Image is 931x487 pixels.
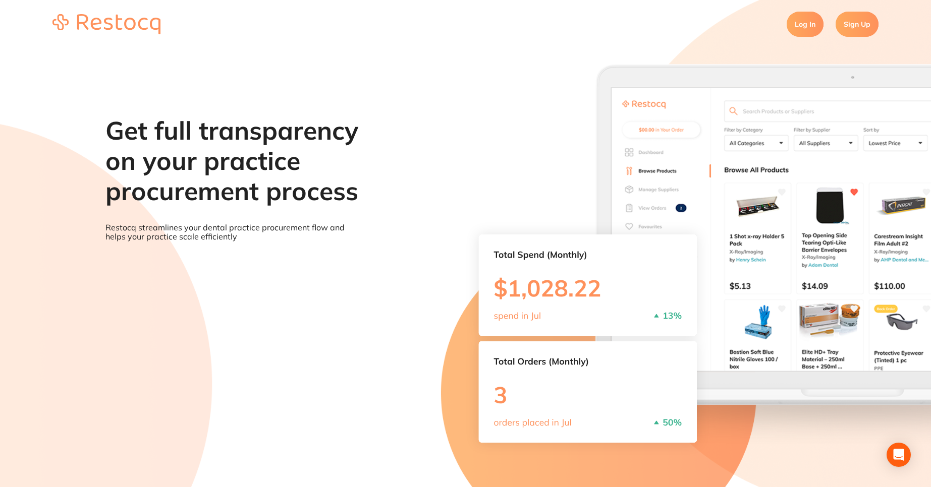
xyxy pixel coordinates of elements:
div: Open Intercom Messenger [887,443,911,467]
a: Log In [787,12,824,37]
p: Restocq streamlines your dental practice procurement flow and helps your practice scale efficiently [105,223,360,241]
a: Sign Up [836,12,879,37]
img: restocq_logo.svg [52,14,160,34]
h1: Get full transparency on your practice procurement process [105,115,360,206]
